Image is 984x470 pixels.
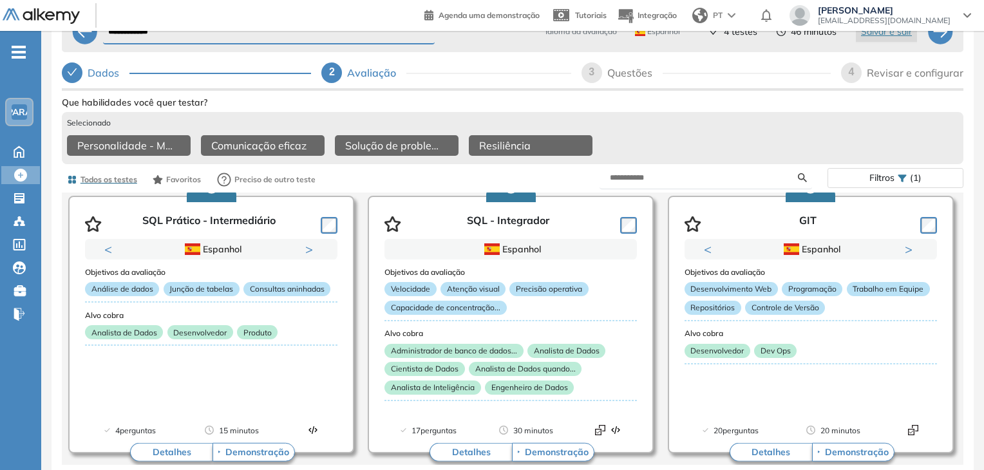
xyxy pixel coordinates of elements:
font: Objetivos da avaliação [685,267,765,277]
font: 20 minutos [820,426,860,435]
img: Teste de formato de logotipo [610,425,621,435]
font: Integração [638,10,677,20]
font: Desenvolvedor [690,346,744,355]
font: Dados [88,66,119,79]
button: Salvar e sair [856,21,917,42]
font: Preciso de outro teste [234,174,316,184]
font: [PERSON_NAME] [818,5,893,16]
button: Demonstração [213,442,295,462]
font: (1) [910,172,922,183]
font: Junção de tabelas [169,284,233,294]
button: Demonstração [512,442,594,462]
font: Objetivos da avaliação [85,267,166,277]
font: Consultas aninhadas [250,284,325,294]
div: 2Avaliação [321,62,571,83]
span: círculo do relógio [777,27,786,36]
font: Demonstração [225,446,289,457]
font: Comunicação eficaz [211,139,307,152]
font: Análise de dados [91,284,153,294]
font: 4 [115,426,120,435]
button: Demonstração [812,442,894,462]
span: verificar [710,27,719,36]
font: perguntas [421,426,457,435]
font: Precisão operativa [516,284,582,294]
button: Todos os testes [62,169,142,191]
font: Dev Ops [761,346,791,355]
font: Administrador de banco de dados... [391,346,517,355]
font: 30 minutos [513,426,553,435]
font: 46 minutos [791,26,837,37]
font: Analista de Inteligência [391,382,475,392]
font: perguntas [723,426,759,435]
font: Que habilidades você quer testar? [62,97,207,108]
font: 15 minutos [219,426,259,435]
img: mundo [692,8,708,23]
font: Alvo cobra [685,328,723,338]
font: Detalhes [452,446,491,457]
font: Trabalho em Equipe [853,284,923,294]
font: Filtros [869,172,894,183]
img: Teste de formato de logotipo [308,425,318,435]
font: 20 [714,426,723,435]
font: Programação [788,284,837,294]
font: Demonstração [525,446,589,457]
a: Agenda uma demonstração [424,6,540,22]
font: Tutoriais [575,10,607,20]
img: Teste de formato de logotipo [595,425,605,435]
font: Agenda uma demonstração [439,10,540,20]
img: ESP [484,243,500,255]
font: Atenção visual [447,284,500,294]
font: Idioma da avaliação [545,26,617,36]
font: Desenvolvimento Web [690,284,771,294]
font: SQL - Integrador [467,214,549,227]
font: Detalhes [752,446,790,457]
font: SQL Prático - Intermediário [142,214,276,227]
font: perguntas [120,426,156,435]
font: Objetivos da avaliação [384,267,465,277]
font: Espanhol [802,243,840,255]
font: Salvar e sair [861,26,912,37]
img: ESP [784,243,799,255]
font: 3 [589,66,594,77]
font: Selecionado [67,118,111,127]
button: Detalhes [130,442,213,462]
img: ESP [635,28,645,36]
font: Desenvolvedor [173,328,227,337]
font: Personalidade - MBTI [77,139,182,152]
font: 2 [329,66,335,77]
font: [EMAIL_ADDRESS][DOMAIN_NAME] [818,15,951,25]
font: Controle de Versão [752,303,819,312]
font: Demonstração [825,446,889,457]
span: verificar [67,67,77,77]
img: ESP [185,243,200,255]
button: Detalhes [430,442,512,462]
font: Repositórios [690,303,735,312]
div: 4Revisar e configurar [841,62,963,83]
img: Logotipo [3,8,80,24]
font: Questões [607,66,652,79]
font: Resiliência [479,139,531,152]
font: 4 [849,66,855,77]
font: GIT [799,214,817,227]
font: Analista de Dados [534,346,600,355]
font: Avaliação [347,66,396,79]
div: 3Questões [582,62,831,83]
font: Alvo cobra [85,310,124,320]
font: Alvo cobra [384,328,423,338]
font: Solução de problemas - Básico [345,139,494,152]
button: Favoritos [147,169,206,191]
font: Analista de Dados quando... [475,364,576,373]
font: PT [713,10,723,20]
font: Todos os testes [80,174,137,184]
button: Preciso de outro teste [211,167,321,193]
button: Detalhes [730,442,812,462]
font: Velocidade [391,284,430,294]
font: Espanhol [203,243,241,255]
font: Favoritos [166,174,201,184]
button: Integração [617,2,677,30]
font: Engenheiro de Dados [491,382,568,392]
font: Espanhol [647,26,680,36]
font: Analista de Dados [91,328,157,337]
font: 4 testes [724,26,757,37]
font: Detalhes [153,446,191,457]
